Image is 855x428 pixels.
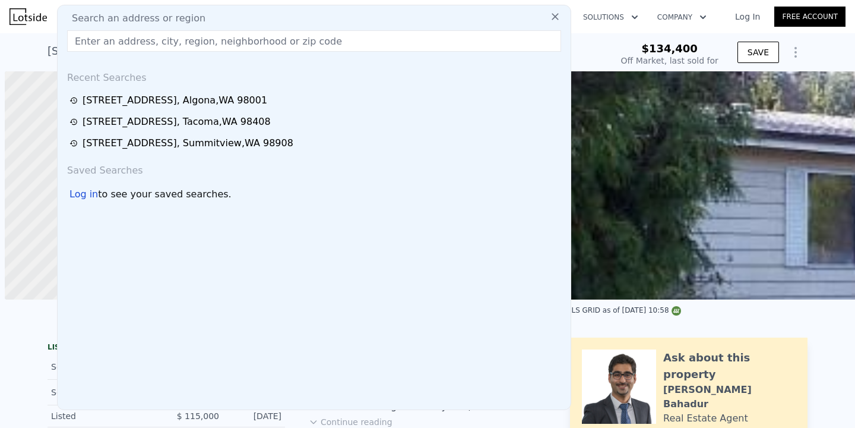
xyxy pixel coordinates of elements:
div: Log in [69,187,98,202]
button: SAVE [737,42,779,63]
button: Solutions [574,7,648,28]
div: [PERSON_NAME] Bahadur [663,383,796,411]
div: [STREET_ADDRESS] , Algona , WA 98001 [83,93,267,108]
div: [DATE] [229,410,281,422]
a: Log In [721,11,774,23]
span: Search an address or region [62,11,205,26]
div: Listed [51,410,157,422]
div: Real Estate Agent [663,411,748,426]
button: Company [648,7,716,28]
a: [STREET_ADDRESS], Tacoma,WA 98408 [69,115,562,129]
div: [STREET_ADDRESS] , Summitview , WA 98908 [83,136,293,150]
div: Sold [51,385,157,400]
div: [STREET_ADDRESS] , Tacoma , WA 98408 [83,115,271,129]
span: to see your saved searches. [98,187,231,202]
input: Enter an address, city, region, neighborhood or zip code [67,30,561,52]
div: [STREET_ADDRESS] , Algona , WA 98001 [47,43,259,59]
a: [STREET_ADDRESS], Algona,WA 98001 [69,93,562,108]
div: Off Market, last sold for [621,55,718,67]
div: LISTING & SALE HISTORY [47,342,285,354]
button: Continue reading [309,416,392,428]
span: $ 115,000 [177,411,219,421]
div: Sold [51,359,157,374]
div: Saved Searches [62,154,566,182]
div: Recent Searches [62,61,566,90]
div: Ask about this property [663,350,796,383]
span: $134,400 [641,42,698,55]
img: NWMLS Logo [672,306,681,316]
button: Show Options [784,40,807,64]
img: Lotside [9,8,47,25]
a: [STREET_ADDRESS], Summitview,WA 98908 [69,136,562,150]
a: Free Account [774,7,845,27]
